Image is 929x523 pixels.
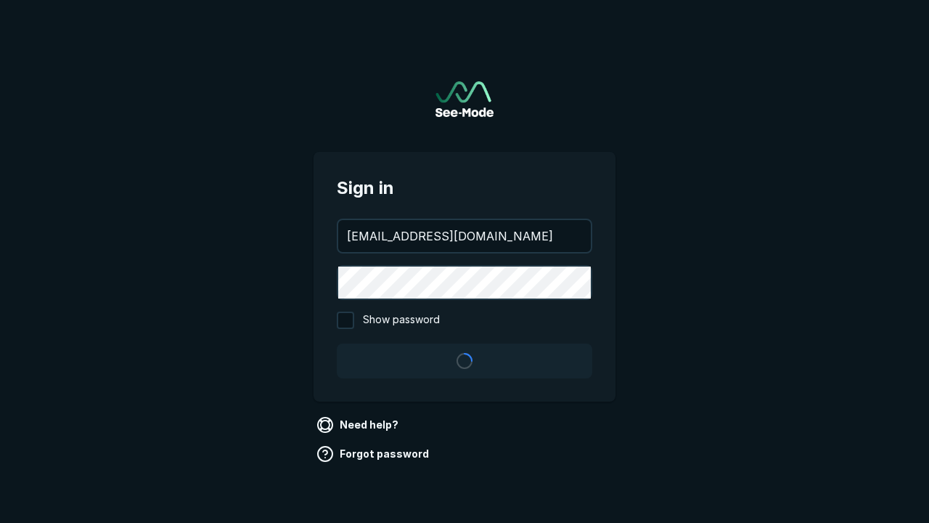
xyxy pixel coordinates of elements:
span: Show password [363,312,440,329]
img: See-Mode Logo [435,81,494,117]
span: Sign in [337,175,592,201]
a: Need help? [314,413,404,437]
a: Forgot password [314,442,435,466]
input: your@email.com [338,220,591,252]
a: Go to sign in [435,81,494,117]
